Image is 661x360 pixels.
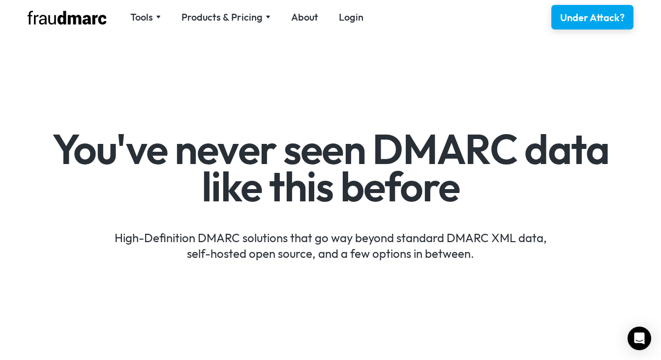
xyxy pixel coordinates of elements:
[291,10,318,24] a: About
[45,215,616,261] div: High-Definition DMARC solutions that go way beyond standard DMARC XML data, self-hosted open sour...
[45,131,616,205] h1: You've never seen DMARC data like this before
[181,10,270,24] div: Products & Pricing
[339,10,363,24] a: Login
[560,11,625,25] div: Under Attack?
[551,5,633,29] a: Under Attack?
[181,10,263,24] div: Products & Pricing
[628,327,651,350] div: Open Intercom Messenger
[130,10,161,24] div: Tools
[130,10,153,24] div: Tools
